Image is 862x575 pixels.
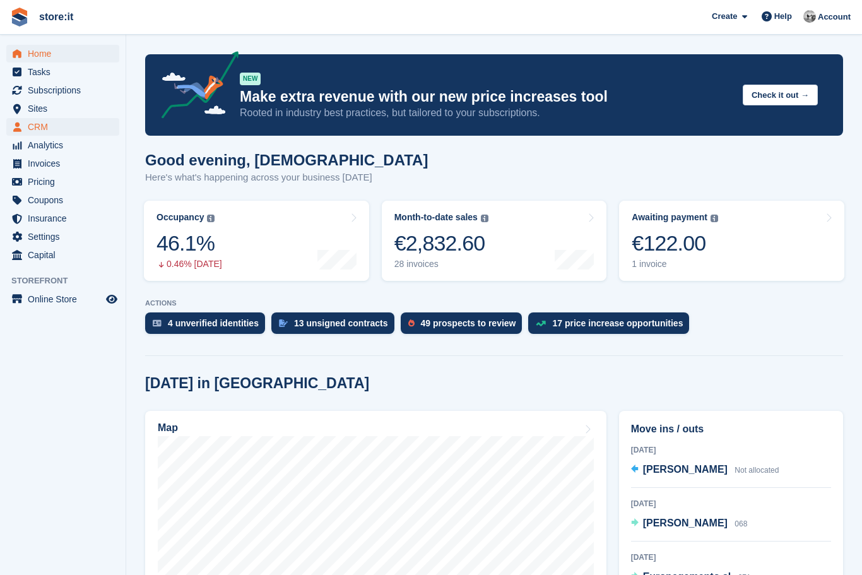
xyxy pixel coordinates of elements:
[271,312,401,340] a: 13 unsigned contracts
[279,319,288,327] img: contract_signature_icon-13c848040528278c33f63329250d36e43548de30e8caae1d1a13099fd9432cc5.svg
[6,45,119,62] a: menu
[632,230,718,256] div: €122.00
[711,215,718,222] img: icon-info-grey-7440780725fd019a000dd9b08b2336e03edf1995a4989e88bcd33f0948082b44.svg
[6,155,119,172] a: menu
[240,106,733,120] p: Rooted in industry best practices, but tailored to your subscriptions.
[619,201,844,281] a: Awaiting payment €122.00 1 invoice
[6,100,119,117] a: menu
[536,321,546,326] img: price_increase_opportunities-93ffe204e8149a01c8c9dc8f82e8f89637d9d84a8eef4429ea346261dce0b2c0.svg
[28,191,103,209] span: Coupons
[818,11,851,23] span: Account
[632,259,718,270] div: 1 invoice
[104,292,119,307] a: Preview store
[6,81,119,99] a: menu
[632,212,707,223] div: Awaiting payment
[10,8,29,27] img: stora-icon-8386f47178a22dfd0bd8f6a31ec36ba5ce8667c1dd55bd0f319d3a0aa187defe.svg
[401,312,529,340] a: 49 prospects to review
[6,290,119,308] a: menu
[528,312,695,340] a: 17 price increase opportunities
[145,170,428,185] p: Here's what's happening across your business [DATE]
[803,10,816,23] img: Christian Ehrensvärd
[481,215,488,222] img: icon-info-grey-7440780725fd019a000dd9b08b2336e03edf1995a4989e88bcd33f0948082b44.svg
[207,215,215,222] img: icon-info-grey-7440780725fd019a000dd9b08b2336e03edf1995a4989e88bcd33f0948082b44.svg
[774,10,792,23] span: Help
[28,290,103,308] span: Online Store
[28,155,103,172] span: Invoices
[735,466,779,475] span: Not allocated
[6,136,119,154] a: menu
[145,299,843,307] p: ACTIONS
[6,246,119,264] a: menu
[631,498,831,509] div: [DATE]
[421,318,516,328] div: 49 prospects to review
[6,118,119,136] a: menu
[552,318,683,328] div: 17 price increase opportunities
[28,45,103,62] span: Home
[643,518,728,528] span: [PERSON_NAME]
[28,63,103,81] span: Tasks
[394,212,478,223] div: Month-to-date sales
[156,230,222,256] div: 46.1%
[145,375,369,392] h2: [DATE] in [GEOGRAPHIC_DATA]
[145,151,428,169] h1: Good evening, [DEMOGRAPHIC_DATA]
[631,444,831,456] div: [DATE]
[631,462,779,478] a: [PERSON_NAME] Not allocated
[631,422,831,437] h2: Move ins / outs
[28,228,103,246] span: Settings
[145,312,271,340] a: 4 unverified identities
[743,85,818,105] button: Check it out →
[6,191,119,209] a: menu
[394,259,488,270] div: 28 invoices
[382,201,607,281] a: Month-to-date sales €2,832.60 28 invoices
[28,246,103,264] span: Capital
[28,81,103,99] span: Subscriptions
[294,318,388,328] div: 13 unsigned contracts
[6,228,119,246] a: menu
[158,422,178,434] h2: Map
[712,10,737,23] span: Create
[6,173,119,191] a: menu
[28,173,103,191] span: Pricing
[151,51,239,123] img: price-adjustments-announcement-icon-8257ccfd72463d97f412b2fc003d46551f7dbcb40ab6d574587a9cd5c0d94...
[28,100,103,117] span: Sites
[394,230,488,256] div: €2,832.60
[28,210,103,227] span: Insurance
[156,212,204,223] div: Occupancy
[408,319,415,327] img: prospect-51fa495bee0391a8d652442698ab0144808aea92771e9ea1ae160a38d050c398.svg
[28,136,103,154] span: Analytics
[735,519,747,528] span: 068
[168,318,259,328] div: 4 unverified identities
[11,275,126,287] span: Storefront
[643,464,728,475] span: [PERSON_NAME]
[34,6,78,27] a: store:it
[6,63,119,81] a: menu
[153,319,162,327] img: verify_identity-adf6edd0f0f0b5bbfe63781bf79b02c33cf7c696d77639b501bdc392416b5a36.svg
[240,88,733,106] p: Make extra revenue with our new price increases tool
[144,201,369,281] a: Occupancy 46.1% 0.46% [DATE]
[156,259,222,270] div: 0.46% [DATE]
[631,552,831,563] div: [DATE]
[28,118,103,136] span: CRM
[6,210,119,227] a: menu
[631,516,748,532] a: [PERSON_NAME] 068
[240,73,261,85] div: NEW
